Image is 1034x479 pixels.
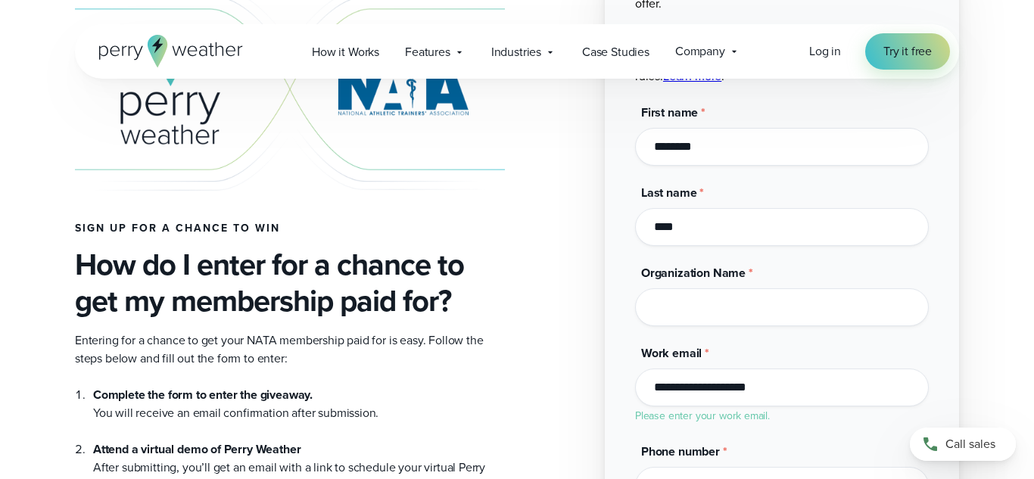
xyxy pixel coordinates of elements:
span: Try it free [883,42,932,61]
span: Features [405,43,450,61]
li: You will receive an email confirmation after submission. [93,386,505,422]
strong: Attend a virtual demo of Perry Weather [93,440,301,458]
span: Work email [641,344,702,362]
span: Log in [809,42,841,60]
label: Please enter your work email. [635,408,770,424]
a: Log in [809,42,841,61]
span: Last name [641,184,696,201]
span: First name [641,104,698,121]
h4: Sign up for a chance to win [75,222,505,235]
span: Company [675,42,725,61]
span: Organization Name [641,264,746,281]
a: Try it free [865,33,950,70]
a: Call sales [910,428,1016,461]
a: How it Works [299,36,392,67]
span: Phone number [641,443,720,460]
a: Case Studies [569,36,662,67]
p: Entering for a chance to get your NATA membership paid for is easy. Follow the steps below and fi... [75,331,505,368]
strong: Complete the form to enter the giveaway. [93,386,313,403]
span: Industries [491,43,541,61]
span: Case Studies [582,43,649,61]
span: Call sales [945,435,995,453]
span: How it Works [312,43,379,61]
h3: How do I enter for a chance to get my membership paid for? [75,247,505,319]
